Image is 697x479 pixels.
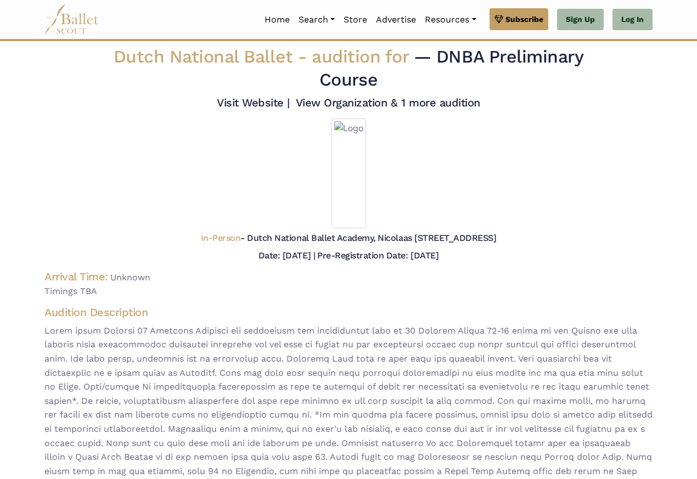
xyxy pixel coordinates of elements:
a: View Organization & 1 more audition [296,96,480,109]
h5: Pre-Registration Date: [DATE] [317,250,439,261]
span: — DNBA Preliminary Course [319,46,583,90]
img: Logo [331,119,366,228]
a: Log In [612,9,653,31]
a: Advertise [372,8,420,31]
a: Resources [420,8,480,31]
span: Timings TBA [44,284,653,298]
span: In-Person [201,233,241,243]
a: Visit Website | [217,96,290,109]
a: Home [260,8,294,31]
h5: - Dutch National Ballet Academy, Nicolaas [STREET_ADDRESS] [201,233,497,244]
h4: Arrival Time: [44,270,108,283]
span: Subscribe [505,13,543,25]
a: Subscribe [490,8,548,30]
span: Unknown [110,272,150,283]
a: Search [294,8,339,31]
img: gem.svg [494,13,503,25]
h4: Audition Description [44,305,653,319]
a: Sign Up [557,9,604,31]
span: Dutch National Ballet - [114,46,414,67]
h5: Date: [DATE] | [258,250,315,261]
span: audition for [312,46,408,67]
a: Store [339,8,372,31]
